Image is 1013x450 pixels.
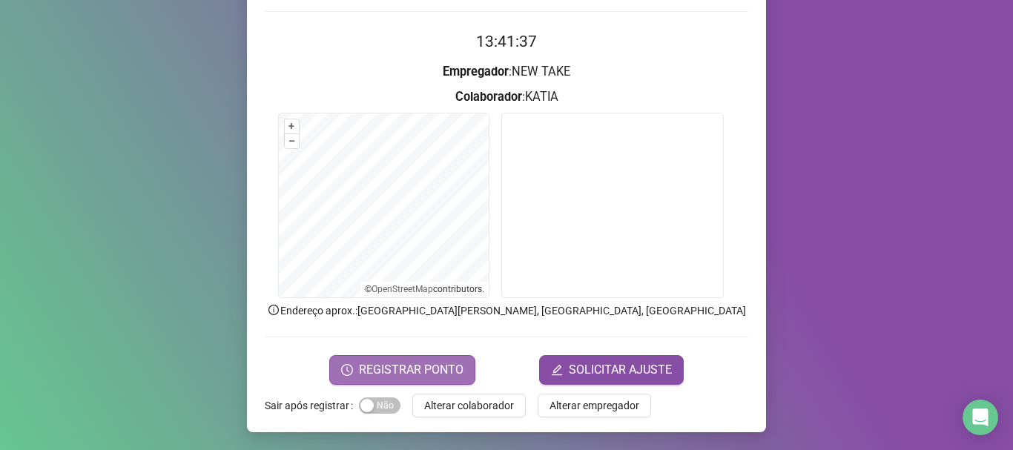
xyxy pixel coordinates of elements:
[265,302,748,319] p: Endereço aprox. : [GEOGRAPHIC_DATA][PERSON_NAME], [GEOGRAPHIC_DATA], [GEOGRAPHIC_DATA]
[539,355,684,385] button: editSOLICITAR AJUSTE
[341,364,353,376] span: clock-circle
[267,303,280,317] span: info-circle
[569,361,672,379] span: SOLICITAR AJUSTE
[285,119,299,133] button: +
[424,397,514,414] span: Alterar colaborador
[265,394,359,417] label: Sair após registrar
[538,394,651,417] button: Alterar empregador
[265,87,748,107] h3: : KATIA
[476,33,537,50] time: 13:41:37
[551,364,563,376] span: edit
[365,284,484,294] li: © contributors.
[265,62,748,82] h3: : NEW TAKE
[412,394,526,417] button: Alterar colaborador
[329,355,475,385] button: REGISTRAR PONTO
[359,361,463,379] span: REGISTRAR PONTO
[455,90,522,104] strong: Colaborador
[372,284,433,294] a: OpenStreetMap
[285,134,299,148] button: –
[443,64,509,79] strong: Empregador
[963,400,998,435] div: Open Intercom Messenger
[550,397,639,414] span: Alterar empregador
